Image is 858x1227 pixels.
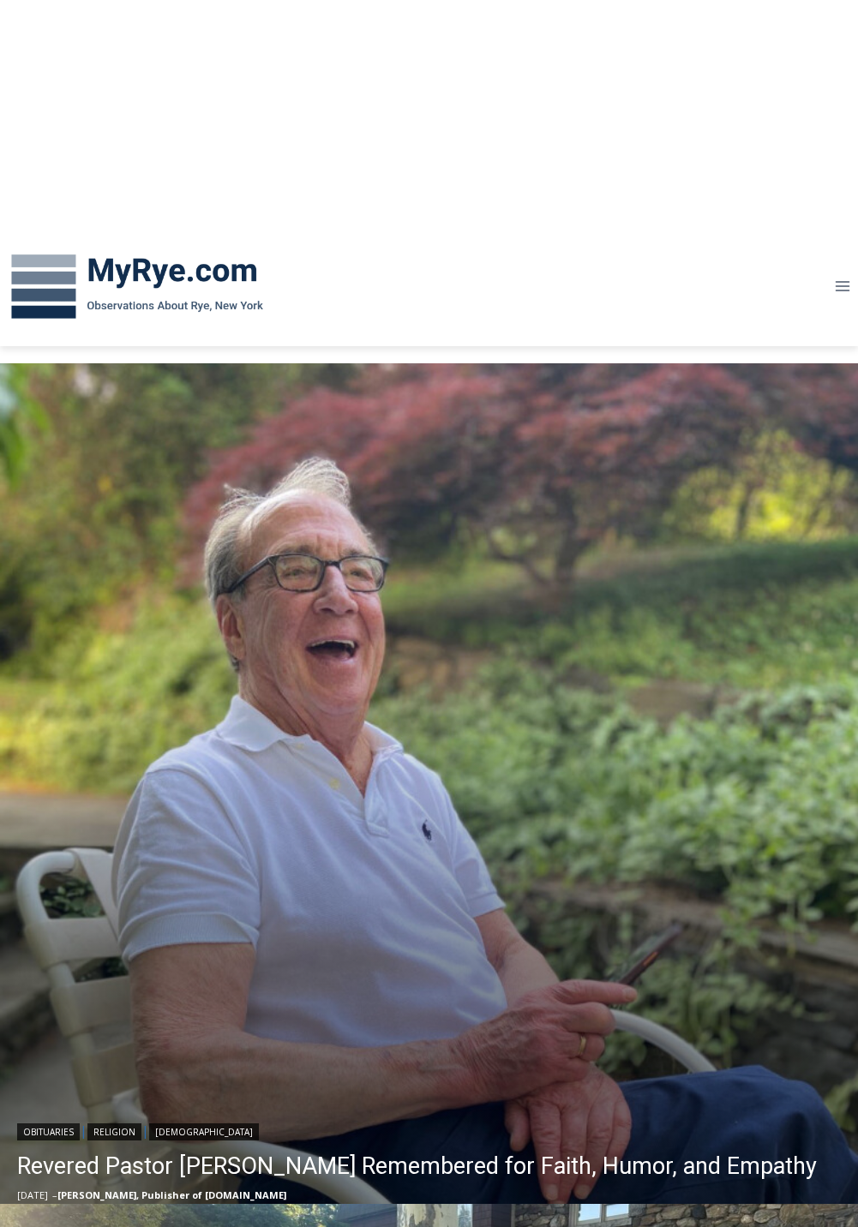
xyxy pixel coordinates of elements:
a: Obituaries [17,1123,80,1140]
span: – [52,1188,57,1201]
time: [DATE] [17,1188,48,1201]
a: Religion [87,1123,141,1140]
a: [PERSON_NAME], Publisher of [DOMAIN_NAME] [57,1188,286,1201]
div: | | [17,1120,817,1140]
button: Open menu [826,273,858,300]
a: [DEMOGRAPHIC_DATA] [149,1123,259,1140]
a: Revered Pastor [PERSON_NAME] Remembered for Faith, Humor, and Empathy [17,1149,817,1183]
